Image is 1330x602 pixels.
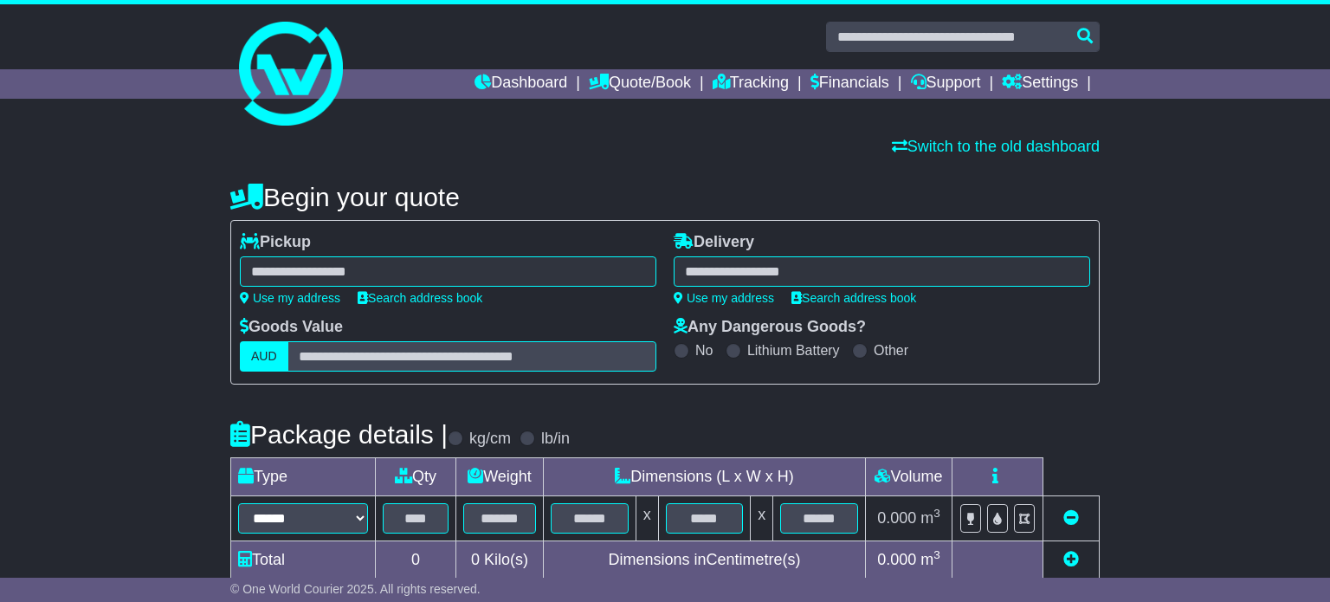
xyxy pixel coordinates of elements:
[674,291,774,305] a: Use my address
[674,233,754,252] label: Delivery
[911,69,981,99] a: Support
[543,541,865,579] td: Dimensions in Centimetre(s)
[695,342,713,359] label: No
[230,420,448,449] h4: Package details |
[791,291,916,305] a: Search address book
[920,551,940,568] span: m
[240,341,288,372] label: AUD
[231,541,376,579] td: Total
[636,496,658,541] td: x
[933,548,940,561] sup: 3
[713,69,789,99] a: Tracking
[376,541,456,579] td: 0
[471,551,480,568] span: 0
[456,458,544,496] td: Weight
[1002,69,1078,99] a: Settings
[231,458,376,496] td: Type
[456,541,544,579] td: Kilo(s)
[810,69,889,99] a: Financials
[877,509,916,527] span: 0.000
[240,233,311,252] label: Pickup
[358,291,482,305] a: Search address book
[1063,509,1079,527] a: Remove this item
[230,582,481,596] span: © One World Courier 2025. All rights reserved.
[240,291,340,305] a: Use my address
[240,318,343,337] label: Goods Value
[751,496,773,541] td: x
[376,458,456,496] td: Qty
[230,183,1100,211] h4: Begin your quote
[874,342,908,359] label: Other
[865,458,952,496] td: Volume
[877,551,916,568] span: 0.000
[892,138,1100,155] a: Switch to the old dashboard
[747,342,840,359] label: Lithium Battery
[543,458,865,496] td: Dimensions (L x W x H)
[589,69,691,99] a: Quote/Book
[1063,551,1079,568] a: Add new item
[933,507,940,520] sup: 3
[674,318,866,337] label: Any Dangerous Goods?
[541,430,570,449] label: lb/in
[469,430,511,449] label: kg/cm
[920,509,940,527] span: m
[475,69,567,99] a: Dashboard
